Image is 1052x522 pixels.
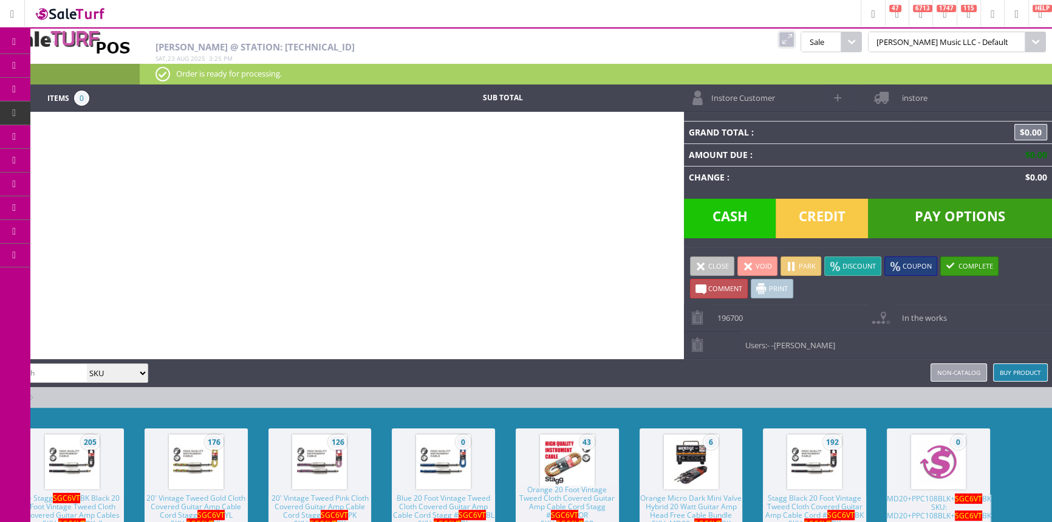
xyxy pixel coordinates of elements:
span: - [767,340,770,351]
span: 25 [214,54,222,63]
span: 6 [703,434,719,450]
a: Close [690,256,734,276]
span: 205 [81,434,100,450]
a: Complete [940,256,999,276]
span: 176 [205,434,224,450]
td: Change : [684,166,913,188]
span: Sale [801,32,841,52]
span: 1747 [937,5,956,12]
a: Buy Product [993,363,1048,382]
span: pm [224,54,233,63]
span: SGC6VT [197,510,225,520]
span: SGC6VT [459,510,486,520]
span: $0.00 [1020,149,1047,160]
span: 0 [456,434,471,450]
span: HELP [1033,5,1052,12]
span: 2025 [191,54,205,63]
span: 126 [328,434,347,450]
span: , : [155,54,233,63]
span: instore [895,84,927,103]
span: Pay Options [868,199,1052,238]
span: SGC6VT [321,510,348,520]
td: Sub Total [410,91,595,106]
p: Order is ready for processing. [155,67,1036,80]
span: Credit [776,199,868,238]
input: Search [5,364,87,382]
span: 47 [889,5,901,12]
a: Print [751,279,793,298]
span: -[PERSON_NAME] [771,340,835,351]
span: Sat [155,54,166,63]
a: Coupon [884,256,937,276]
span: 196700 [711,304,743,323]
a: Void [737,256,777,276]
td: Amount Due : [684,143,913,166]
span: SGC6VT [53,493,80,503]
span: SGC6VT [827,510,855,520]
span: 23 [168,54,175,63]
span: 0 [74,91,89,106]
a: Park [780,256,821,276]
span: 3 [209,54,213,63]
span: Cash [684,199,776,238]
span: Users: [739,332,835,351]
span: SGC6VT [955,493,982,504]
a: Discount [824,256,881,276]
span: [PERSON_NAME] Music LLC - Default [868,32,1025,52]
td: Grand Total : [684,121,913,143]
span: 43 [579,434,595,450]
span: Items [47,91,69,104]
span: Instore Customer [705,84,775,103]
span: $0.00 [1020,171,1047,183]
span: In the works [895,304,946,323]
span: Aug [177,54,189,63]
img: SaleTurf [34,5,107,22]
span: 115 [961,5,977,12]
span: 0 [951,434,966,450]
span: SGC6VT [955,510,982,521]
span: $0.00 [1014,124,1047,140]
span: 192 [823,434,842,450]
span: Comment [708,284,742,293]
a: Non-catalog [931,363,987,382]
span: 6713 [913,5,932,12]
span: SGC6VT [551,510,578,520]
h2: [PERSON_NAME] @ Station: [TECHNICAL_ID] [155,42,681,52]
